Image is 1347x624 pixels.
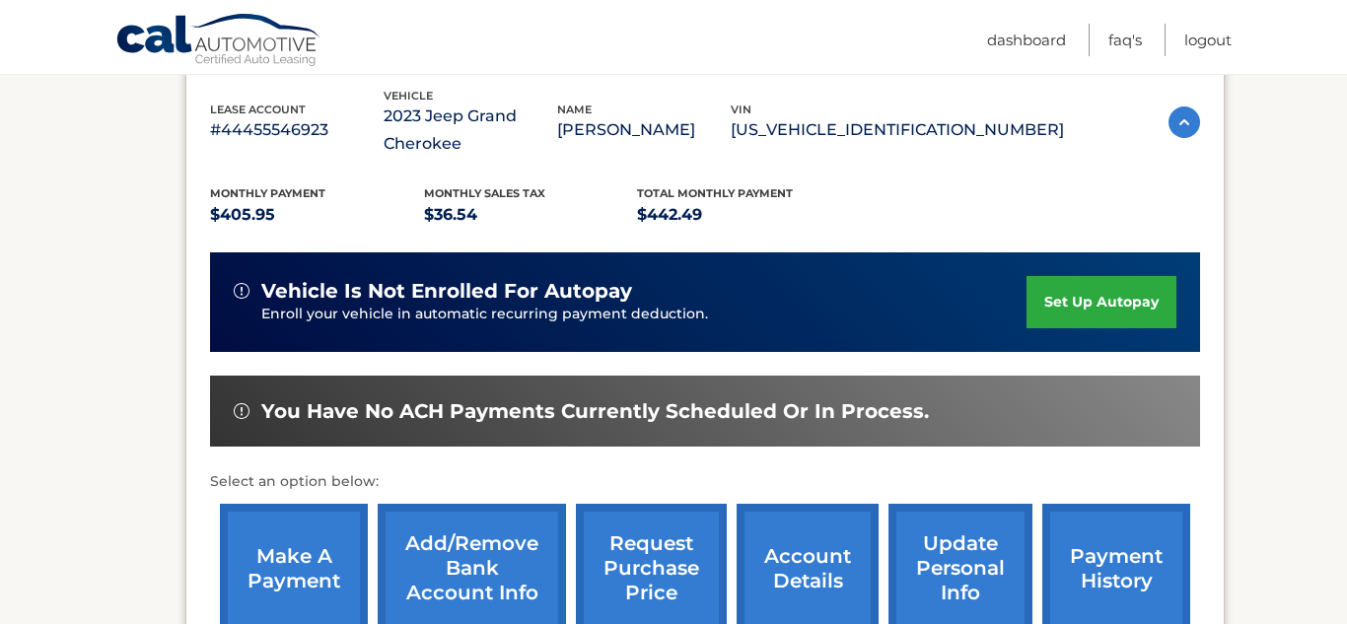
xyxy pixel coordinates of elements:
p: #44455546923 [210,116,384,144]
span: vin [731,103,751,116]
a: Dashboard [987,24,1066,56]
p: $405.95 [210,201,424,229]
a: set up autopay [1027,276,1176,328]
p: $36.54 [424,201,638,229]
span: Monthly Payment [210,186,325,200]
p: $442.49 [637,201,851,229]
span: Monthly sales Tax [424,186,545,200]
span: vehicle is not enrolled for autopay [261,279,632,304]
p: Enroll your vehicle in automatic recurring payment deduction. [261,304,1027,325]
span: You have no ACH payments currently scheduled or in process. [261,399,929,424]
p: 2023 Jeep Grand Cherokee [384,103,557,158]
p: [US_VEHICLE_IDENTIFICATION_NUMBER] [731,116,1064,144]
span: vehicle [384,89,433,103]
img: alert-white.svg [234,403,249,419]
span: Total Monthly Payment [637,186,793,200]
a: FAQ's [1108,24,1142,56]
a: Logout [1184,24,1232,56]
a: Cal Automotive [115,13,322,70]
span: lease account [210,103,306,116]
img: alert-white.svg [234,283,249,299]
p: Select an option below: [210,470,1200,494]
p: [PERSON_NAME] [557,116,731,144]
img: accordion-active.svg [1169,106,1200,138]
span: name [557,103,592,116]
